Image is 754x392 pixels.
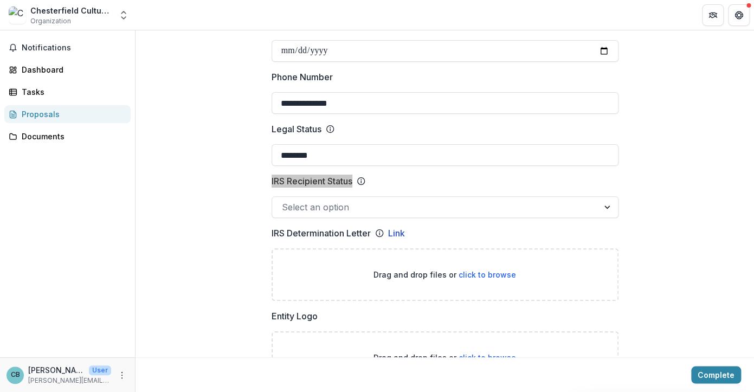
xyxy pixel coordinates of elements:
button: Complete [691,366,741,383]
button: Open entity switcher [116,4,131,26]
span: Notifications [22,43,126,53]
p: Entity Logo [272,310,318,323]
div: Proposals [22,108,122,120]
span: click to browse [459,270,516,279]
p: Legal Status [272,123,321,136]
button: Get Help [728,4,750,26]
a: Dashboard [4,61,131,79]
img: Chesterfield Cultural Arts Foundation [9,7,26,24]
div: Dashboard [22,64,122,75]
a: Link [388,227,405,240]
p: IRS Recipient Status [272,175,352,188]
p: IRS Determination Letter [272,227,371,240]
div: Documents [22,131,122,142]
button: More [115,369,128,382]
p: User [89,365,111,375]
a: Proposals [4,105,131,123]
p: [PERSON_NAME] [28,364,85,376]
span: click to browse [459,353,516,362]
div: Chesterfield Cultural Arts Foundation [30,5,112,16]
div: Tasks [22,86,122,98]
a: Documents [4,127,131,145]
button: Partners [702,4,724,26]
span: Organization [30,16,71,26]
a: Tasks [4,83,131,101]
p: Phone Number [272,70,333,83]
button: Notifications [4,39,131,56]
p: Drag and drop files or [373,269,516,280]
p: [PERSON_NAME][EMAIL_ADDRESS][DOMAIN_NAME] [28,376,111,385]
p: Drag and drop files or [373,352,516,363]
div: Chelsea Buyalos [11,371,20,378]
